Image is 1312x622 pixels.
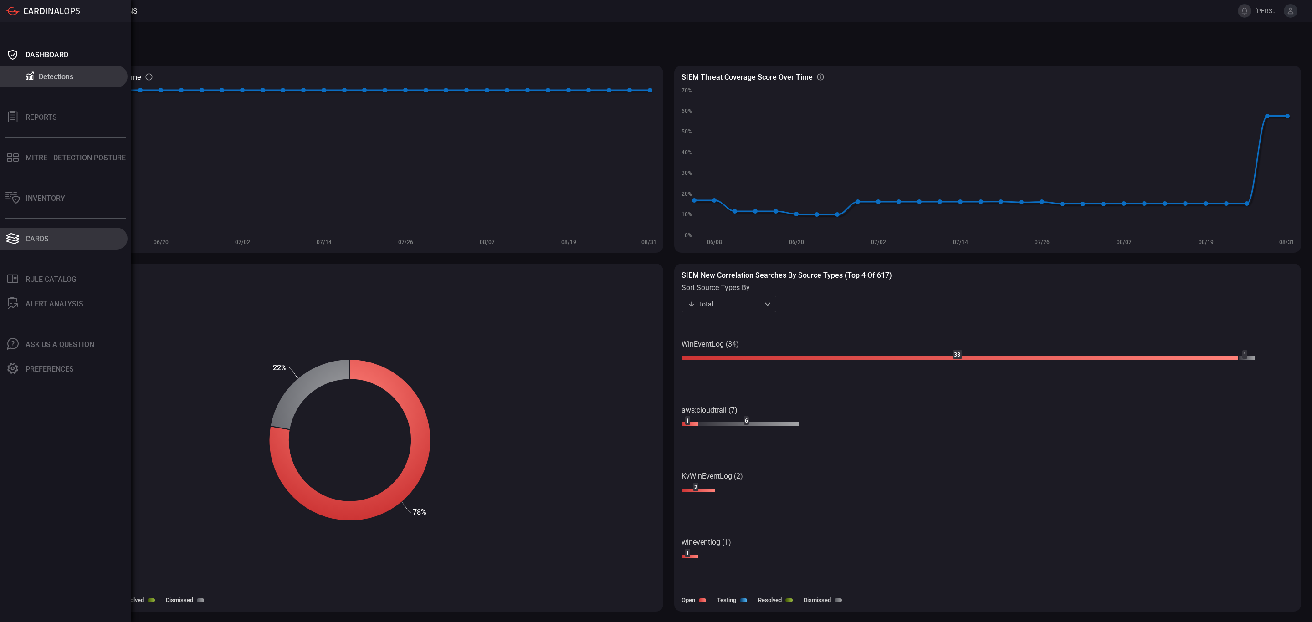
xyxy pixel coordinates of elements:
[1117,239,1132,245] text: 08/07
[685,232,692,239] text: 0%
[26,153,126,162] div: MITRE - Detection Posture
[682,87,692,94] text: 70%
[682,472,743,480] text: KvWinEventLog (2)
[953,239,968,245] text: 07/14
[682,271,1294,280] h3: SIEM New correlation searches by source types (Top 4 of 617)
[26,235,49,243] div: Cards
[686,418,689,424] text: 1
[1243,352,1246,358] text: 1
[26,113,57,122] div: Reports
[682,108,692,114] text: 60%
[641,239,656,245] text: 08/31
[682,149,692,156] text: 40%
[682,406,738,414] text: aws:cloudtrail (7)
[561,239,576,245] text: 08/19
[758,597,782,603] label: Resolved
[26,340,94,349] div: Ask Us A Question
[694,484,697,490] text: 2
[682,597,695,603] label: Open
[686,550,689,556] text: 1
[954,352,960,358] text: 33
[120,597,144,603] label: Resolved
[1199,239,1214,245] text: 08/19
[273,363,287,372] text: 22%
[682,538,731,546] text: wineventlog (1)
[26,300,83,308] div: ALERT ANALYSIS
[1279,239,1294,245] text: 08/31
[317,239,332,245] text: 07/14
[26,275,77,284] div: Rule Catalog
[235,239,250,245] text: 07/02
[166,597,193,603] label: Dismissed
[745,418,748,424] text: 6
[682,170,692,176] text: 30%
[682,73,813,82] h3: SIEM Threat coverage score over time
[26,194,65,203] div: Inventory
[682,340,739,348] text: WinEventLog (34)
[413,508,426,516] text: 78%
[398,239,413,245] text: 07/26
[1035,239,1050,245] text: 07/26
[717,597,736,603] label: Testing
[789,239,804,245] text: 06/20
[26,365,74,373] div: Preferences
[39,72,73,81] div: Detections
[688,300,762,309] div: Total
[804,597,831,603] label: Dismissed
[682,211,692,218] text: 10%
[682,283,776,292] label: sort source types by
[26,51,68,59] div: Dashboard
[871,239,886,245] text: 07/02
[682,128,692,135] text: 50%
[707,239,722,245] text: 06/08
[1255,7,1280,15] span: [PERSON_NAME][EMAIL_ADDRESS][DOMAIN_NAME]
[682,191,692,197] text: 20%
[154,239,169,245] text: 06/20
[480,239,495,245] text: 08/07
